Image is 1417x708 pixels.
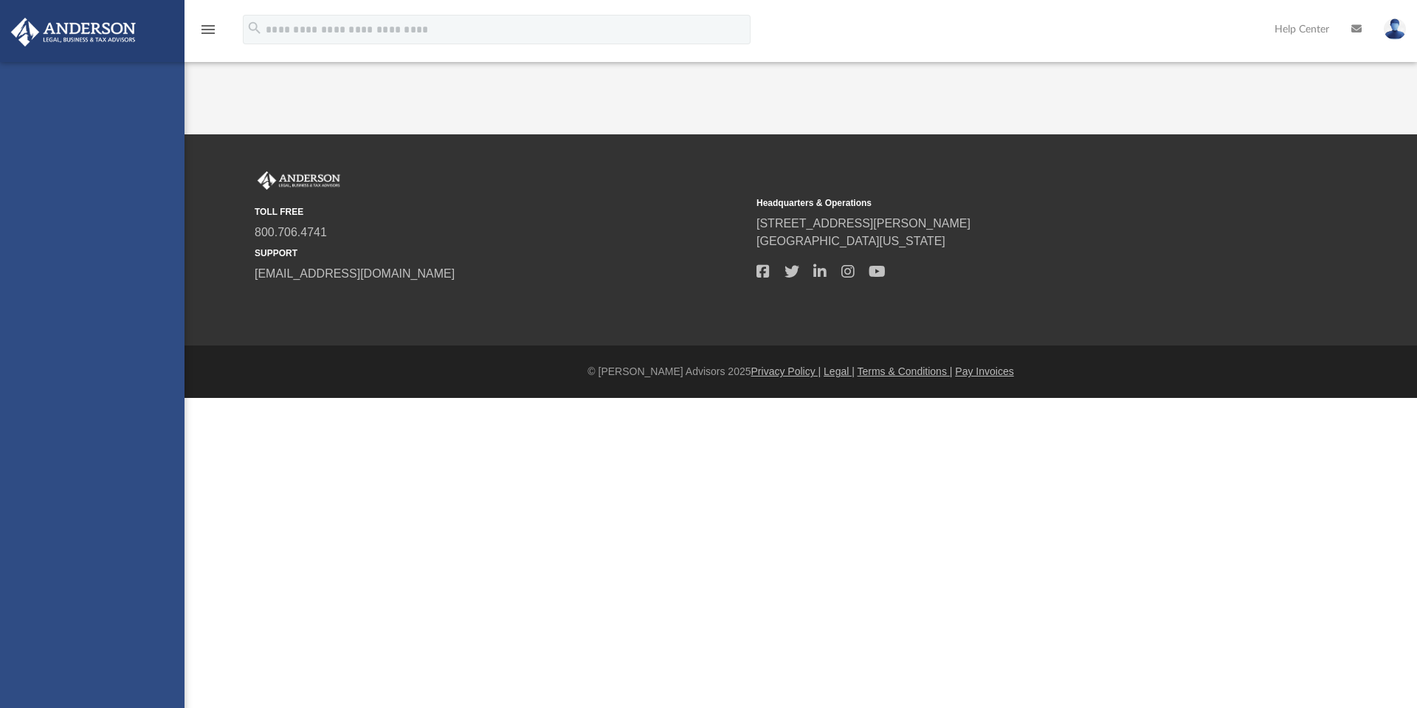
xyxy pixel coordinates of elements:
img: User Pic [1384,18,1406,40]
a: [GEOGRAPHIC_DATA][US_STATE] [756,235,945,247]
i: search [246,20,263,36]
a: [EMAIL_ADDRESS][DOMAIN_NAME] [255,267,455,280]
small: Headquarters & Operations [756,196,1248,210]
a: Terms & Conditions | [858,365,953,377]
a: 800.706.4741 [255,226,327,238]
a: Privacy Policy | [751,365,821,377]
img: Anderson Advisors Platinum Portal [7,18,140,47]
i: menu [199,21,217,38]
a: [STREET_ADDRESS][PERSON_NAME] [756,217,970,230]
a: Legal | [824,365,855,377]
img: Anderson Advisors Platinum Portal [255,171,343,190]
a: Pay Invoices [955,365,1013,377]
div: © [PERSON_NAME] Advisors 2025 [185,364,1417,379]
small: TOLL FREE [255,205,746,219]
a: menu [199,28,217,38]
small: SUPPORT [255,247,746,260]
